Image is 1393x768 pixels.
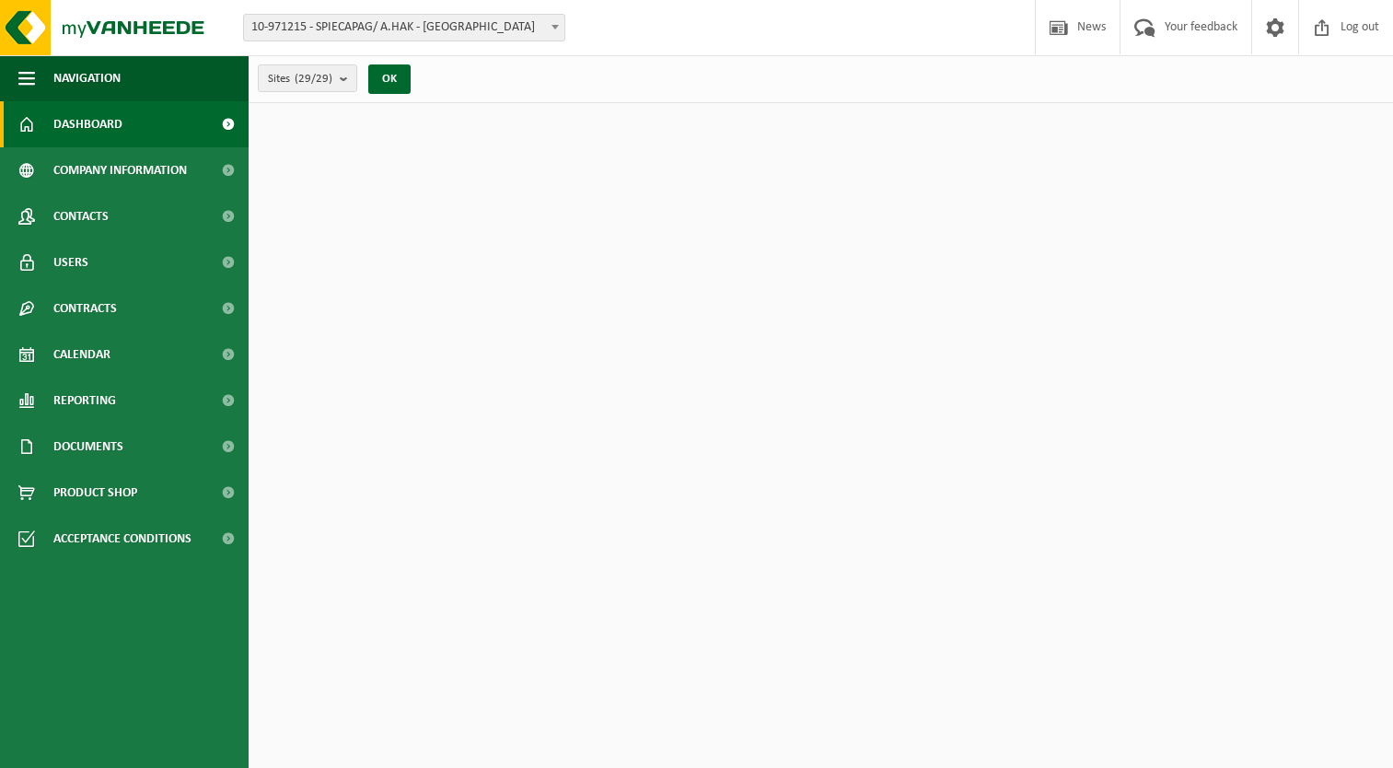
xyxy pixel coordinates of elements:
span: Navigation [53,55,121,101]
span: Contacts [53,193,109,239]
span: Calendar [53,332,110,378]
span: 10-971215 - SPIECAPAG/ A.HAK - BRUGGE [243,14,565,41]
count: (29/29) [295,73,332,85]
span: Company information [53,147,187,193]
span: Acceptance conditions [53,516,192,562]
button: Sites(29/29) [258,64,357,92]
span: Dashboard [53,101,122,147]
span: Documents [53,424,123,470]
span: Reporting [53,378,116,424]
button: OK [368,64,411,94]
span: 10-971215 - SPIECAPAG/ A.HAK - BRUGGE [244,15,564,41]
span: Sites [268,65,332,93]
span: Product Shop [53,470,137,516]
span: Users [53,239,88,285]
span: Contracts [53,285,117,332]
